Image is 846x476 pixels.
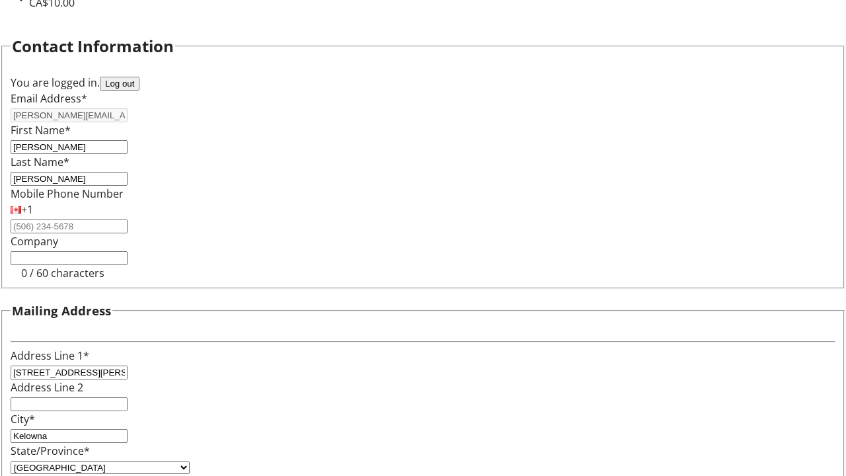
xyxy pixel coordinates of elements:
[11,91,87,106] label: Email Address*
[11,348,89,363] label: Address Line 1*
[12,301,111,320] h3: Mailing Address
[11,186,124,201] label: Mobile Phone Number
[11,75,835,91] div: You are logged in.
[11,219,128,233] input: (506) 234-5678
[21,266,104,280] tr-character-limit: 0 / 60 characters
[11,155,69,169] label: Last Name*
[11,234,58,249] label: Company
[11,123,71,138] label: First Name*
[11,380,83,395] label: Address Line 2
[11,412,35,426] label: City*
[11,444,90,458] label: State/Province*
[100,77,139,91] button: Log out
[11,429,128,443] input: City
[12,34,174,58] h2: Contact Information
[11,366,128,379] input: Address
